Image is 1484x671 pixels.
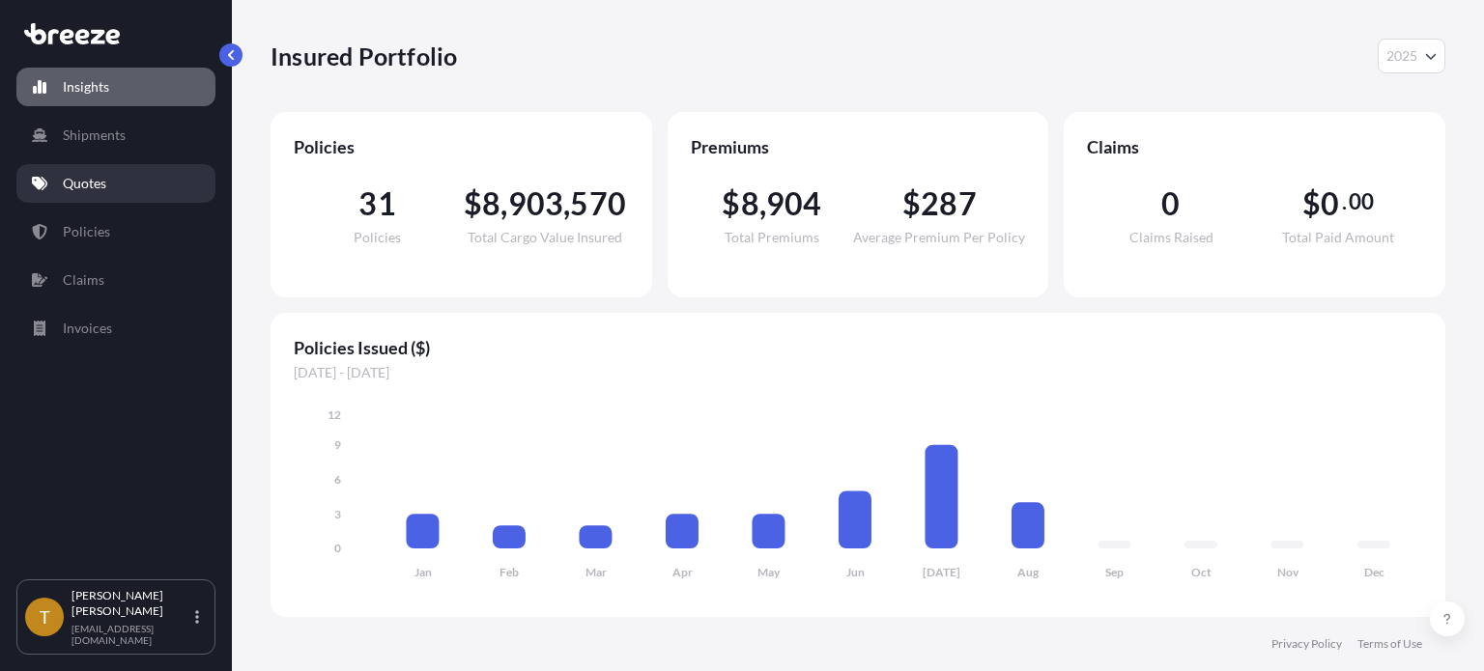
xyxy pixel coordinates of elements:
[63,270,104,290] p: Claims
[1105,565,1124,579] tspan: Sep
[1302,188,1321,219] span: $
[40,607,50,627] span: T
[759,188,766,219] span: ,
[1357,636,1422,652] a: Terms of Use
[334,541,341,555] tspan: 0
[464,188,482,219] span: $
[691,135,1026,158] span: Premiums
[741,188,759,219] span: 8
[1191,565,1212,579] tspan: Oct
[294,135,629,158] span: Policies
[16,261,215,299] a: Claims
[672,565,693,579] tspan: Apr
[902,188,921,219] span: $
[1161,188,1180,219] span: 0
[585,565,607,579] tspan: Mar
[354,231,401,244] span: Policies
[500,188,507,219] span: ,
[766,188,822,219] span: 904
[853,231,1025,244] span: Average Premium Per Policy
[722,188,740,219] span: $
[71,588,191,619] p: [PERSON_NAME] [PERSON_NAME]
[508,188,564,219] span: 903
[482,188,500,219] span: 8
[499,565,519,579] tspan: Feb
[414,565,432,579] tspan: Jan
[294,336,1422,359] span: Policies Issued ($)
[757,565,781,579] tspan: May
[1321,188,1339,219] span: 0
[468,231,622,244] span: Total Cargo Value Insured
[725,231,819,244] span: Total Premiums
[1349,194,1374,210] span: 00
[16,164,215,203] a: Quotes
[63,222,110,241] p: Policies
[1364,565,1384,579] tspan: Dec
[1277,565,1299,579] tspan: Nov
[1378,39,1445,73] button: Year Selector
[563,188,570,219] span: ,
[358,188,395,219] span: 31
[846,565,865,579] tspan: Jun
[16,68,215,106] a: Insights
[921,188,977,219] span: 287
[271,41,457,71] p: Insured Portfolio
[1282,231,1394,244] span: Total Paid Amount
[1342,194,1347,210] span: .
[328,407,341,422] tspan: 12
[1386,46,1417,66] span: 2025
[71,623,191,646] p: [EMAIL_ADDRESS][DOMAIN_NAME]
[1129,231,1213,244] span: Claims Raised
[1271,636,1342,652] a: Privacy Policy
[334,507,341,521] tspan: 3
[1017,565,1040,579] tspan: Aug
[63,174,106,193] p: Quotes
[334,437,341,452] tspan: 9
[16,116,215,154] a: Shipments
[16,309,215,348] a: Invoices
[294,363,1422,382] span: [DATE] - [DATE]
[63,126,126,145] p: Shipments
[63,319,112,338] p: Invoices
[570,188,626,219] span: 570
[1087,135,1422,158] span: Claims
[63,77,109,97] p: Insights
[334,472,341,487] tspan: 6
[16,212,215,251] a: Policies
[923,565,960,579] tspan: [DATE]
